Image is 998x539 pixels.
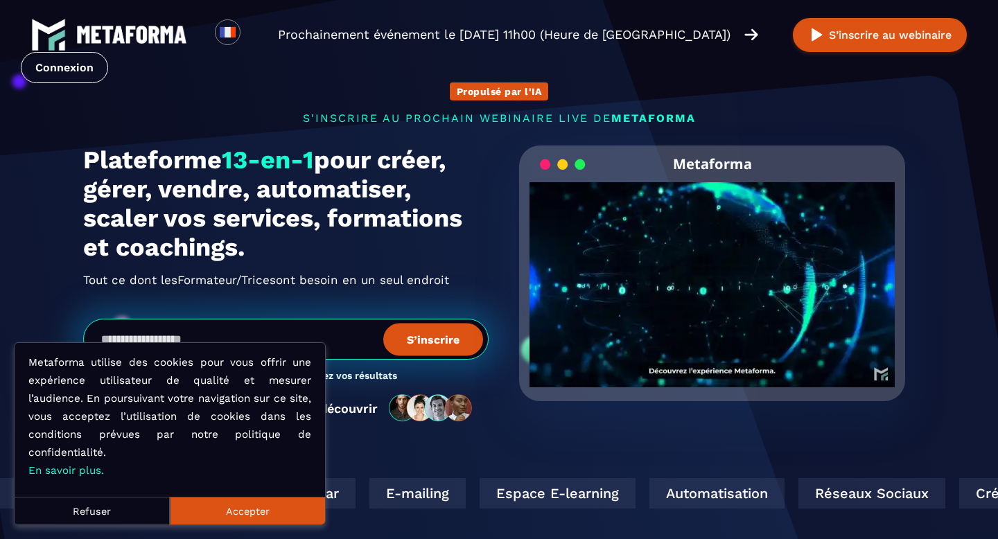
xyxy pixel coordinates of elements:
[480,478,636,509] div: Espace E-learning
[744,27,758,42] img: arrow-right
[649,478,785,509] div: Automatisation
[240,19,274,50] div: Search for option
[83,112,915,125] p: s'inscrire au prochain webinaire live de
[252,26,263,43] input: Search for option
[170,497,325,524] button: Accepter
[83,145,489,262] h1: Plateforme pour créer, gérer, vendre, automatiser, scaler vos services, formations et coachings.
[21,52,108,83] a: Connexion
[28,353,311,479] p: Metaforma utilise des cookies pour vous offrir une expérience utilisateur de qualité et mesurer l...
[76,26,187,44] img: logo
[222,145,314,175] span: 13-en-1
[808,26,825,44] img: play
[83,269,489,291] h2: Tout ce dont les ont besoin en un seul endroit
[278,25,730,44] p: Prochainement événement le [DATE] 11h00 (Heure de [GEOGRAPHIC_DATA])
[540,158,586,171] img: loading
[383,323,483,355] button: S’inscrire
[529,182,895,364] video: Your browser does not support the video tag.
[177,269,276,291] span: Formateur/Trices
[369,478,466,509] div: E-mailing
[793,18,967,52] button: S’inscrire au webinaire
[798,478,945,509] div: Réseaux Sociaux
[297,370,397,383] h3: Boostez vos résultats
[385,394,478,423] img: community-people
[15,497,170,524] button: Refuser
[611,112,696,125] span: METAFORMA
[219,24,236,41] img: fr
[31,17,66,52] img: logo
[673,145,752,182] h2: Metaforma
[28,464,104,477] a: En savoir plus.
